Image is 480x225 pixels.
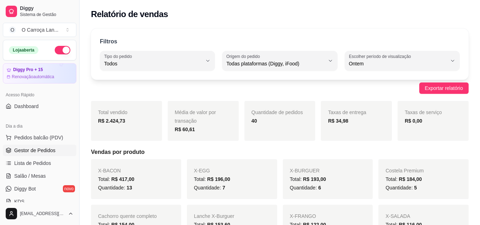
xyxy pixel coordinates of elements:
[3,120,76,132] div: Dia a dia
[3,157,76,169] a: Lista de Pedidos
[14,103,39,110] span: Dashboard
[399,176,422,182] span: R$ 184,00
[98,213,157,219] span: Cachorro quente completo
[194,176,230,182] span: Total:
[175,109,216,124] span: Média de valor por transação
[100,37,117,46] p: Filtros
[13,67,43,73] article: Diggy Pro + 15
[194,213,234,219] span: Lanche X-Burguer
[290,168,320,173] span: X-BURGUER
[194,168,210,173] span: X-EGG
[98,176,134,182] span: Total:
[3,101,76,112] a: Dashboard
[14,198,25,205] span: KDS
[3,89,76,101] div: Acesso Rápido
[303,176,326,182] span: R$ 193,00
[20,211,65,216] span: [EMAIL_ADDRESS][DOMAIN_NAME]
[318,185,321,191] span: 6
[3,23,76,37] button: Select a team
[290,176,326,182] span: Total:
[385,168,424,173] span: Costela Premium
[405,109,442,115] span: Taxas de serviço
[14,172,46,180] span: Salão / Mesas
[98,168,121,173] span: X-BACON
[3,183,76,194] a: Diggy Botnovo
[414,185,417,191] span: 5
[207,176,230,182] span: R$ 196,00
[175,127,195,132] strong: R$ 60,61
[252,109,303,115] span: Quantidade de pedidos
[252,118,257,124] strong: 40
[3,3,76,20] a: DiggySistema de Gestão
[3,63,76,84] a: Diggy Pro + 15Renovaçãoautomática
[226,53,262,59] label: Origem do pedido
[22,26,59,33] div: O Carroça Lan ...
[14,185,36,192] span: Diggy Bot
[405,118,422,124] strong: R$ 0,00
[345,51,460,71] button: Escolher período de visualizaçãoOntem
[3,196,76,207] a: KDS
[349,60,447,67] span: Ontem
[55,46,70,54] button: Alterar Status
[126,185,132,191] span: 13
[9,26,16,33] span: O
[20,5,74,12] span: Diggy
[91,148,469,156] h5: Vendas por produto
[226,60,324,67] span: Todas plataformas (Diggy, iFood)
[349,53,413,59] label: Escolher período de visualização
[20,12,74,17] span: Sistema de Gestão
[98,109,128,115] span: Total vendido
[3,205,76,222] button: [EMAIL_ADDRESS][DOMAIN_NAME]
[290,213,316,219] span: X-FRANGO
[385,185,417,191] span: Quantidade:
[3,132,76,143] button: Pedidos balcão (PDV)
[290,185,321,191] span: Quantidade:
[14,134,63,141] span: Pedidos balcão (PDV)
[222,185,225,191] span: 7
[14,160,51,167] span: Lista de Pedidos
[425,84,463,92] span: Exportar relatório
[98,185,132,191] span: Quantidade:
[9,46,38,54] div: Loja aberta
[3,170,76,182] a: Salão / Mesas
[98,118,125,124] strong: R$ 2.424,73
[419,82,469,94] button: Exportar relatório
[222,51,337,71] button: Origem do pedidoTodas plataformas (Diggy, iFood)
[104,60,202,67] span: Todos
[111,176,134,182] span: R$ 417,00
[100,51,215,71] button: Tipo do pedidoTodos
[12,74,54,80] article: Renovação automática
[328,109,366,115] span: Taxas de entrega
[91,9,168,20] h2: Relatório de vendas
[385,213,410,219] span: X-SALADA
[385,176,422,182] span: Total:
[14,147,55,154] span: Gestor de Pedidos
[328,118,348,124] strong: R$ 34,98
[3,145,76,156] a: Gestor de Pedidos
[194,185,225,191] span: Quantidade:
[104,53,134,59] label: Tipo do pedido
